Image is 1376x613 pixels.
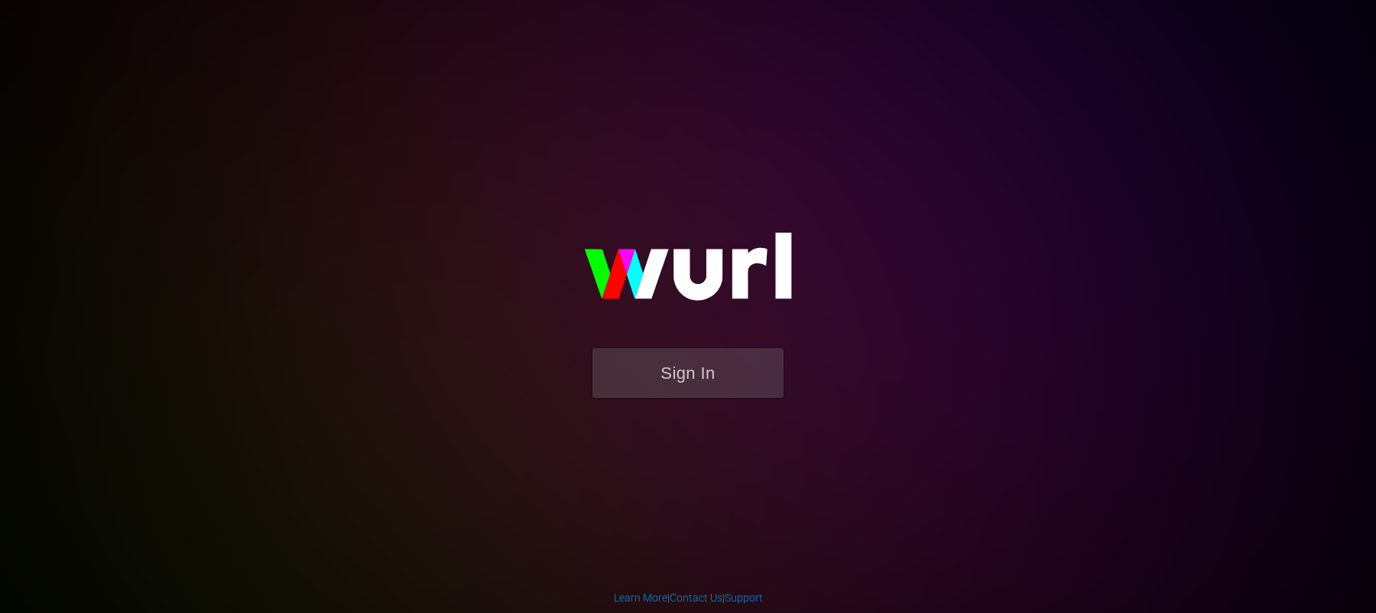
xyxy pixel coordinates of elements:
img: wurl-logo-on-black-223613ac3d8ba8fe6dc639794a292ebdb59501304c7dfd60c99c58986ef67473.svg [535,200,841,348]
a: Learn More [614,592,667,604]
a: Contact Us [670,592,722,604]
a: Support [725,592,763,604]
button: Sign In [592,348,784,398]
div: | | [614,590,763,605]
